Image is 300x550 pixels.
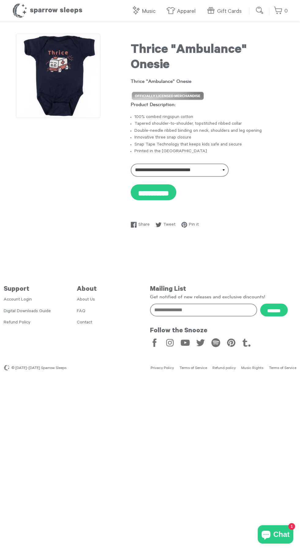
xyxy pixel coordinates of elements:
[189,222,199,228] span: Pin it
[11,366,66,371] span: © [DATE]-[DATE] Sparrow Sleeps
[196,338,205,347] a: Twitter
[206,5,245,18] a: Gift Cards
[77,286,150,293] h5: About
[131,43,284,74] h1: Thrice "Ambulance" Onesie
[77,297,95,302] a: About Us
[179,366,207,371] a: Terms of Service
[227,338,236,347] a: Pinterest
[77,309,85,314] a: FAQ
[131,79,191,84] strong: Thrice "Ambulance" Onesie
[4,320,30,325] a: Refund Policy
[138,222,150,228] span: Share
[134,148,284,155] li: Printed in the [GEOGRAPHIC_DATA]
[163,222,175,228] span: Tweet
[212,366,236,371] a: Refund policy
[134,128,284,135] li: Double-needle ribbed binding on neck, shoulders and leg opening
[150,286,296,293] h5: Mailing List
[181,338,190,347] a: YouTube
[134,121,284,127] li: Tapered shoulder-to-shoulder, topstitched ribbed collar
[165,338,174,347] a: Instagram
[211,338,220,347] a: Spotify
[4,286,77,293] h5: Support
[254,4,266,17] input: Submit
[12,3,83,18] h1: Sparrow Sleeps
[134,142,284,148] li: Snap Tape Technology that keeps kids safe and secure
[150,327,296,335] h5: Follow the Snooze
[166,5,199,18] a: Apparel
[242,338,251,347] a: Tumblr
[16,34,100,118] img: Thrice "Ambulance" Onesie
[269,366,296,371] a: Terms of Service
[131,5,159,18] a: Music
[241,366,263,371] a: Music Rights
[134,135,284,141] li: Innovative three snap closure
[77,320,92,325] a: Contact
[150,338,159,347] a: Facebook
[150,293,296,300] p: Get notified of new releases and exclusive discounts!
[134,114,284,121] li: 100% combed ringspun cotton
[4,309,51,314] a: Digital Downloads Guide
[274,5,288,18] a: 0
[4,297,32,302] a: Account Login
[256,525,295,545] inbox-online-store-chat: Shopify online store chat
[151,366,174,371] a: Privacy Policy
[131,102,176,107] strong: Product Description:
